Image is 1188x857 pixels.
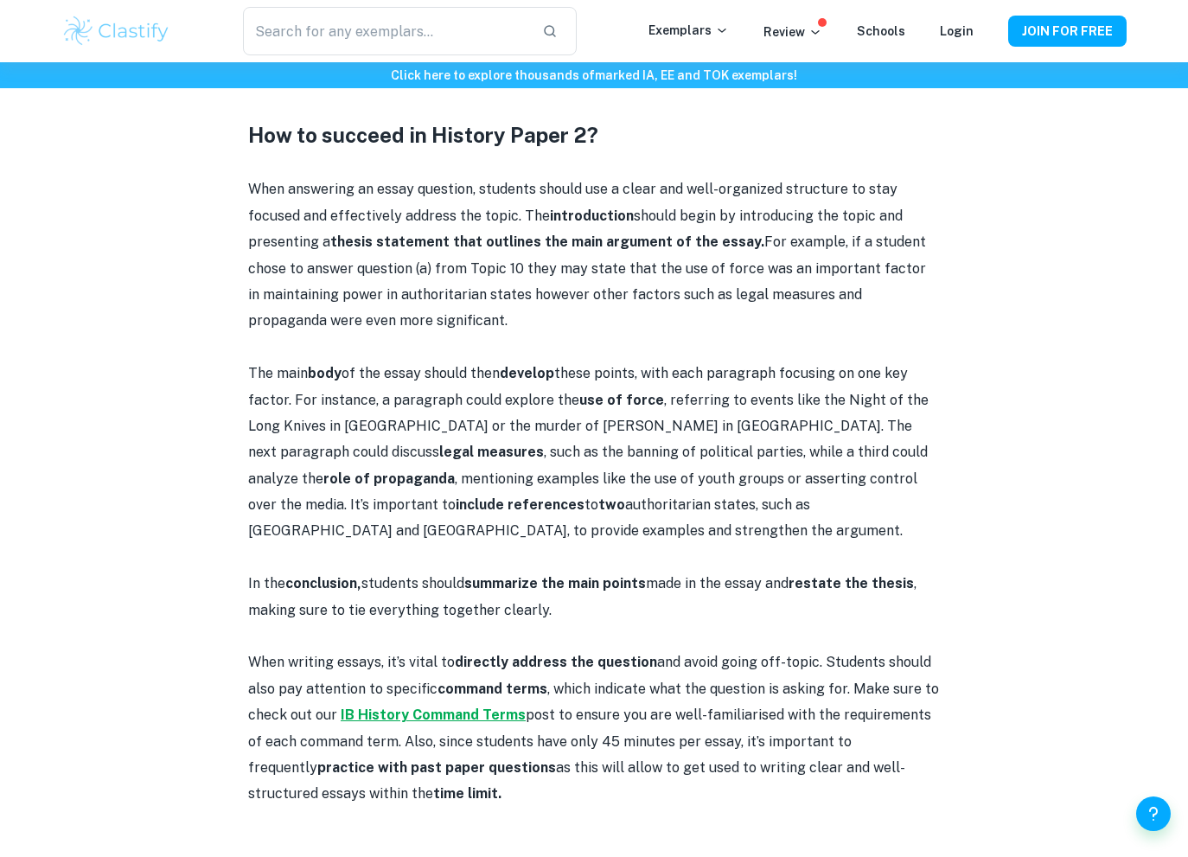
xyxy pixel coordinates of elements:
[456,496,584,513] strong: include references
[1008,16,1127,47] button: JOIN FOR FREE
[500,365,554,381] strong: develop
[248,571,940,624] p: In the students should made in the essay and , making sure to tie everything together clearly.
[464,575,646,592] strong: summarize the main points
[598,496,625,513] strong: two
[308,365,342,381] strong: body
[3,66,1185,85] h6: Click here to explore thousands of marked IA, EE and TOK exemplars !
[248,119,940,150] h3: How to succeed in History Paper 2?
[341,707,526,723] a: IB History Command Terms
[438,681,547,697] strong: command terms
[1136,796,1171,831] button: Help and Feedback
[317,759,556,776] strong: practice with past paper questions
[763,22,822,42] p: Review
[439,444,544,460] strong: legal measures
[857,24,905,38] a: Schools
[648,21,729,40] p: Exemplars
[248,649,940,807] p: When writing essays, it’s vital to and avoid going off-topic. Students should also pay attention ...
[248,361,940,545] p: The main of the essay should then these points, with each paragraph focusing on one key factor. F...
[579,392,664,408] strong: use of force
[550,208,634,224] strong: introduction
[789,575,914,592] strong: restate the thesis
[433,785,501,802] strong: time limit.
[455,654,657,670] strong: directly address the question
[61,14,171,48] img: Clastify logo
[285,575,361,592] strong: conclusion,
[940,24,974,38] a: Login
[248,176,940,334] p: When answering an essay question, students should use a clear and well-organized structure to sta...
[323,470,455,487] strong: role of propaganda
[243,7,528,55] input: Search for any exemplars...
[330,233,764,250] strong: thesis statement that outlines the main argument of the essay.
